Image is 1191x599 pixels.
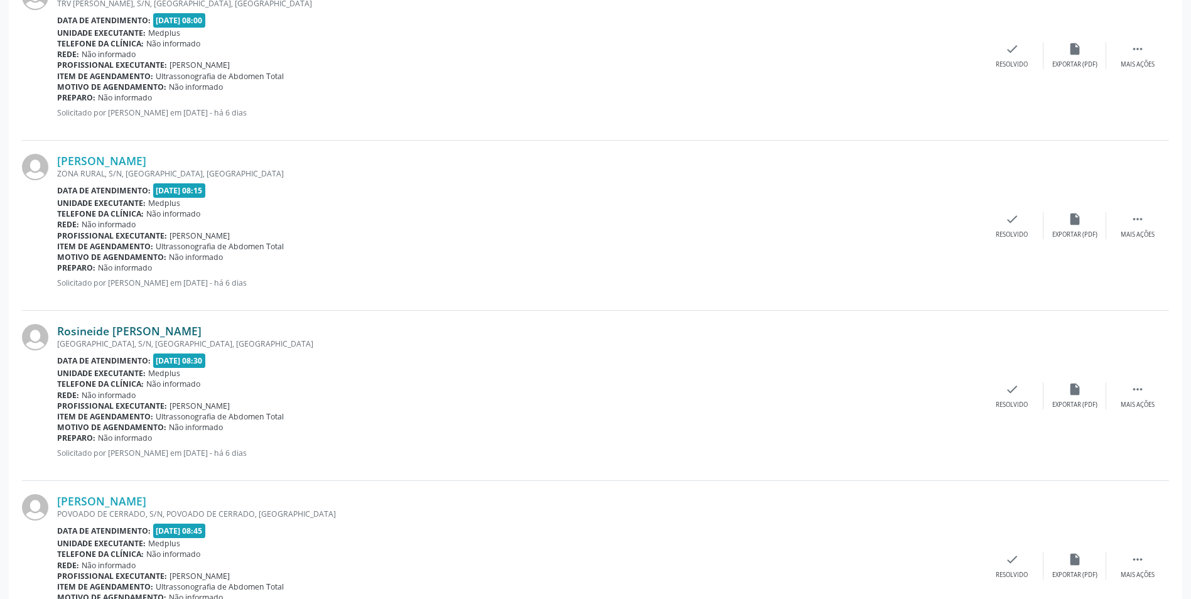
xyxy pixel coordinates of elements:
[146,38,200,49] span: Não informado
[156,411,284,422] span: Ultrassonografia de Abdomen Total
[57,324,202,338] a: Rosineide [PERSON_NAME]
[996,571,1028,580] div: Resolvido
[57,355,151,366] b: Data de atendimento:
[1005,42,1019,56] i: check
[57,168,981,179] div: ZONA RURAL, S/N, [GEOGRAPHIC_DATA], [GEOGRAPHIC_DATA]
[153,524,206,538] span: [DATE] 08:45
[996,401,1028,409] div: Resolvido
[57,252,166,262] b: Motivo de agendamento:
[57,71,153,82] b: Item de agendamento:
[57,198,146,208] b: Unidade executante:
[1131,382,1145,396] i: 
[169,422,223,433] span: Não informado
[146,208,200,219] span: Não informado
[57,538,146,549] b: Unidade executante:
[57,581,153,592] b: Item de agendamento:
[153,13,206,28] span: [DATE] 08:00
[169,82,223,92] span: Não informado
[57,82,166,92] b: Motivo de agendamento:
[57,208,144,219] b: Telefone da clínica:
[82,390,136,401] span: Não informado
[57,571,167,581] b: Profissional executante:
[170,230,230,241] span: [PERSON_NAME]
[82,560,136,571] span: Não informado
[98,433,152,443] span: Não informado
[57,185,151,196] b: Data de atendimento:
[57,38,144,49] b: Telefone da clínica:
[98,262,152,273] span: Não informado
[170,60,230,70] span: [PERSON_NAME]
[22,154,48,180] img: img
[1121,401,1155,409] div: Mais ações
[57,49,79,60] b: Rede:
[82,49,136,60] span: Não informado
[57,448,981,458] p: Solicitado por [PERSON_NAME] em [DATE] - há 6 dias
[57,526,151,536] b: Data de atendimento:
[57,411,153,422] b: Item de agendamento:
[156,71,284,82] span: Ultrassonografia de Abdomen Total
[170,401,230,411] span: [PERSON_NAME]
[1131,212,1145,226] i: 
[1052,401,1097,409] div: Exportar (PDF)
[57,219,79,230] b: Rede:
[156,581,284,592] span: Ultrassonografia de Abdomen Total
[57,60,167,70] b: Profissional executante:
[153,183,206,198] span: [DATE] 08:15
[148,538,180,549] span: Medplus
[57,549,144,559] b: Telefone da clínica:
[1121,230,1155,239] div: Mais ações
[57,241,153,252] b: Item de agendamento:
[57,107,981,118] p: Solicitado por [PERSON_NAME] em [DATE] - há 6 dias
[996,60,1028,69] div: Resolvido
[1052,60,1097,69] div: Exportar (PDF)
[996,230,1028,239] div: Resolvido
[1068,42,1082,56] i: insert_drive_file
[57,433,95,443] b: Preparo:
[82,219,136,230] span: Não informado
[57,15,151,26] b: Data de atendimento:
[1131,42,1145,56] i: 
[57,509,981,519] div: POVOADO DE CERRADO, S/N, POVOADO DE CERRADO, [GEOGRAPHIC_DATA]
[148,28,180,38] span: Medplus
[57,278,981,288] p: Solicitado por [PERSON_NAME] em [DATE] - há 6 dias
[57,230,167,241] b: Profissional executante:
[98,92,152,103] span: Não informado
[57,154,146,168] a: [PERSON_NAME]
[1131,553,1145,566] i: 
[57,368,146,379] b: Unidade executante:
[146,379,200,389] span: Não informado
[1121,60,1155,69] div: Mais ações
[1005,553,1019,566] i: check
[1052,230,1097,239] div: Exportar (PDF)
[57,401,167,411] b: Profissional executante:
[57,422,166,433] b: Motivo de agendamento:
[57,390,79,401] b: Rede:
[1068,382,1082,396] i: insert_drive_file
[57,338,981,349] div: [GEOGRAPHIC_DATA], S/N, [GEOGRAPHIC_DATA], [GEOGRAPHIC_DATA]
[153,353,206,368] span: [DATE] 08:30
[1068,553,1082,566] i: insert_drive_file
[57,92,95,103] b: Preparo:
[148,198,180,208] span: Medplus
[57,494,146,508] a: [PERSON_NAME]
[148,368,180,379] span: Medplus
[170,571,230,581] span: [PERSON_NAME]
[57,379,144,389] b: Telefone da clínica:
[57,262,95,273] b: Preparo:
[1121,571,1155,580] div: Mais ações
[156,241,284,252] span: Ultrassonografia de Abdomen Total
[146,549,200,559] span: Não informado
[1068,212,1082,226] i: insert_drive_file
[1052,571,1097,580] div: Exportar (PDF)
[57,560,79,571] b: Rede:
[1005,382,1019,396] i: check
[169,252,223,262] span: Não informado
[22,494,48,521] img: img
[1005,212,1019,226] i: check
[57,28,146,38] b: Unidade executante:
[22,324,48,350] img: img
